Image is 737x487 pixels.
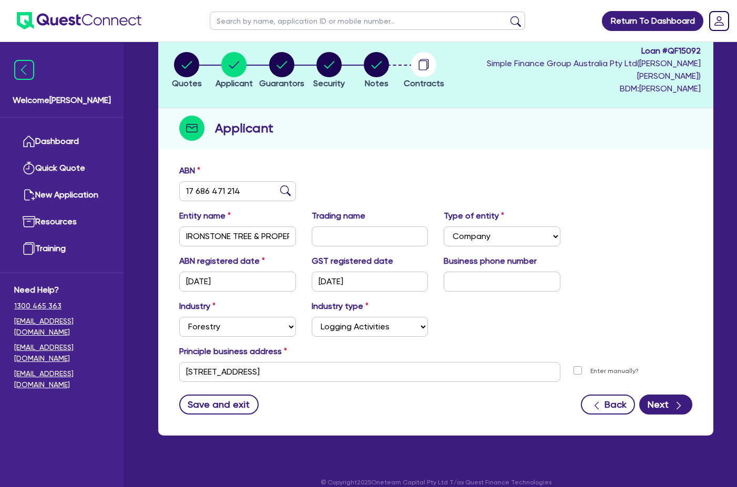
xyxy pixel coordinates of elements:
[179,164,200,177] label: ABN
[451,45,701,57] span: Loan # QF15092
[179,255,265,267] label: ABN registered date
[13,94,111,107] span: Welcome [PERSON_NAME]
[639,395,692,415] button: Next
[23,189,35,201] img: new-application
[17,12,141,29] img: quest-connect-logo-blue
[312,255,393,267] label: GST registered date
[14,128,109,155] a: Dashboard
[313,78,345,88] span: Security
[312,300,368,313] label: Industry type
[179,345,287,358] label: Principle business address
[23,215,35,228] img: resources
[363,51,390,90] button: Notes
[14,60,34,80] img: icon-menu-close
[259,78,304,88] span: Guarantors
[312,210,365,222] label: Trading name
[312,272,428,292] input: DD / MM / YYYY
[179,272,296,292] input: DD / MM / YYYY
[179,300,216,313] label: Industry
[171,51,202,90] button: Quotes
[590,366,639,376] label: Enter manually?
[14,342,109,364] a: [EMAIL_ADDRESS][DOMAIN_NAME]
[23,162,35,174] img: quick-quote
[365,78,388,88] span: Notes
[14,316,109,338] a: [EMAIL_ADDRESS][DOMAIN_NAME]
[451,82,701,95] span: BDM: [PERSON_NAME]
[179,116,204,141] img: step-icon
[172,78,202,88] span: Quotes
[444,255,537,267] label: Business phone number
[216,78,253,88] span: Applicant
[705,7,733,35] a: Dropdown toggle
[280,185,291,196] img: abn-lookup icon
[179,210,231,222] label: Entity name
[210,12,525,30] input: Search by name, application ID or mobile number...
[14,182,109,209] a: New Application
[179,395,259,415] button: Save and exit
[259,51,305,90] button: Guarantors
[151,478,721,487] p: © Copyright 2025 Oneteam Capital Pty Ltd T/as Quest Finance Technologies
[602,11,703,31] a: Return To Dashboard
[404,78,444,88] span: Contracts
[23,242,35,255] img: training
[487,58,701,81] span: Simple Finance Group Australia Pty Ltd ( [PERSON_NAME] [PERSON_NAME] )
[14,284,109,296] span: Need Help?
[215,51,253,90] button: Applicant
[215,119,273,138] h2: Applicant
[14,302,62,310] tcxspan: Call 1300 465 363 via 3CX
[313,51,345,90] button: Security
[14,209,109,235] a: Resources
[14,235,109,262] a: Training
[444,210,504,222] label: Type of entity
[581,395,635,415] button: Back
[14,368,109,390] a: [EMAIL_ADDRESS][DOMAIN_NAME]
[14,155,109,182] a: Quick Quote
[403,51,445,90] button: Contracts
